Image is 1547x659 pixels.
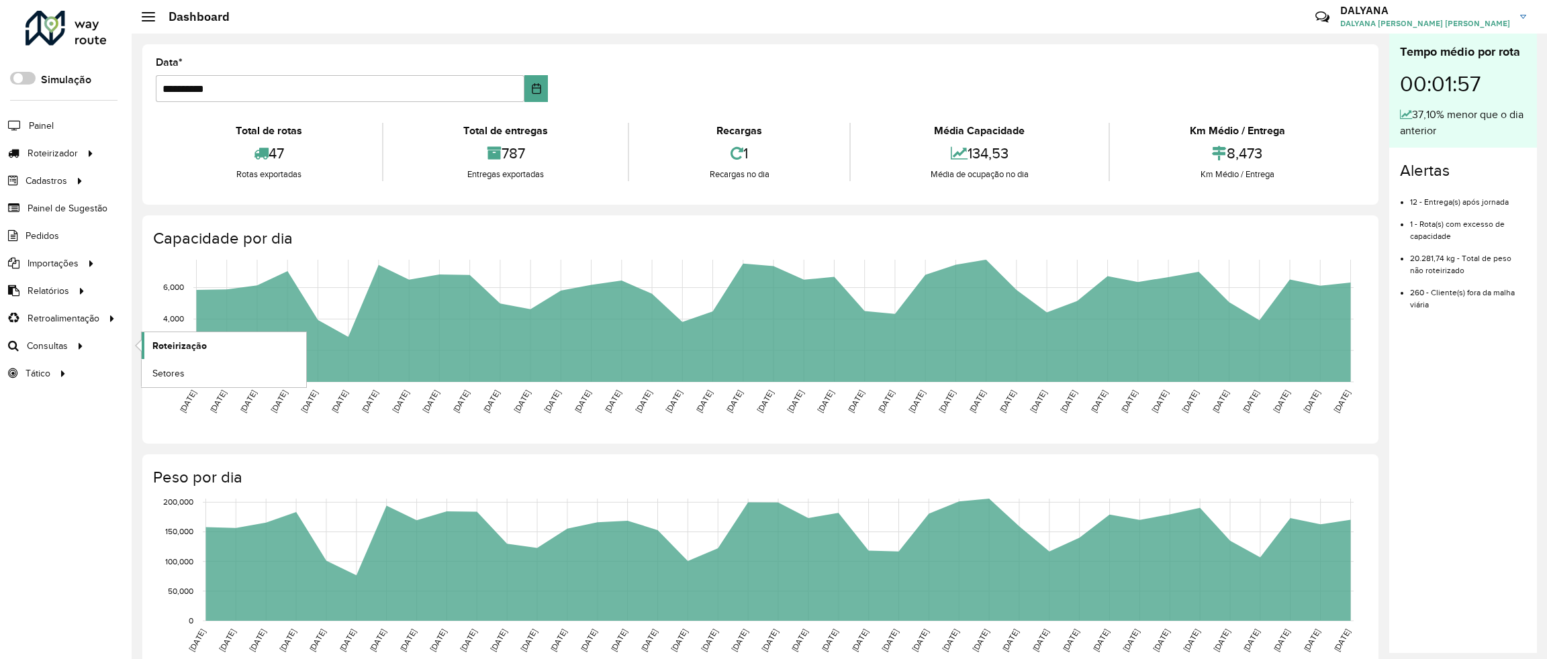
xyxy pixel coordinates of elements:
[1061,627,1080,653] text: [DATE]
[1180,389,1200,414] text: [DATE]
[1400,61,1526,107] div: 00:01:57
[998,389,1017,414] text: [DATE]
[1340,4,1510,17] h3: DALYANA
[1182,627,1201,653] text: [DATE]
[910,627,930,653] text: [DATE]
[603,389,622,414] text: [DATE]
[153,468,1365,487] h4: Peso por dia
[278,627,297,653] text: [DATE]
[152,366,185,381] span: Setores
[330,389,349,414] text: [DATE]
[1272,627,1291,653] text: [DATE]
[634,389,653,414] text: [DATE]
[790,627,809,653] text: [DATE]
[168,587,193,595] text: 50,000
[1089,389,1109,414] text: [DATE]
[28,256,79,270] span: Importações
[1121,627,1141,653] text: [DATE]
[451,389,471,414] text: [DATE]
[27,339,68,353] span: Consultas
[512,389,532,414] text: [DATE]
[421,389,440,414] text: [DATE]
[724,389,744,414] text: [DATE]
[880,627,900,653] text: [DATE]
[368,627,387,653] text: [DATE]
[189,616,193,625] text: 0
[1332,627,1352,653] text: [DATE]
[1410,186,1526,208] li: 12 - Entrega(s) após jornada
[238,389,258,414] text: [DATE]
[159,123,379,139] div: Total de rotas
[876,389,896,414] text: [DATE]
[543,389,562,414] text: [DATE]
[387,139,624,168] div: 787
[163,498,193,507] text: 200,000
[28,146,78,160] span: Roteirizador
[524,75,548,102] button: Choose Date
[1271,389,1291,414] text: [DATE]
[159,139,379,168] div: 47
[1031,627,1050,653] text: [DATE]
[1340,17,1510,30] span: DALYANA [PERSON_NAME] [PERSON_NAME]
[1059,389,1078,414] text: [DATE]
[907,389,927,414] text: [DATE]
[142,332,306,359] a: Roteirização
[1302,627,1321,653] text: [DATE]
[1400,43,1526,61] div: Tempo médio por rota
[28,201,107,215] span: Painel de Sugestão
[669,627,689,653] text: [DATE]
[820,627,839,653] text: [DATE]
[481,389,501,414] text: [DATE]
[26,174,67,188] span: Cadastros
[308,627,327,653] text: [DATE]
[1113,139,1362,168] div: 8,473
[639,627,659,653] text: [DATE]
[26,366,50,381] span: Tático
[1410,242,1526,276] li: 20.281,74 kg - Total de peso não roteirizado
[1113,168,1362,181] div: Km Médio / Entrega
[755,389,774,414] text: [DATE]
[1302,389,1321,414] text: [DATE]
[1400,107,1526,139] div: 37,10% menor que o dia anterior
[187,627,207,653] text: [DATE]
[360,389,379,414] text: [DATE]
[142,360,306,387] a: Setores
[165,557,193,566] text: 100,000
[786,389,805,414] text: [DATE]
[1410,276,1526,311] li: 260 - Cliente(s) fora da malha viária
[1212,627,1231,653] text: [DATE]
[459,627,478,653] text: [DATE]
[1241,627,1261,653] text: [DATE]
[632,139,845,168] div: 1
[579,627,598,653] text: [DATE]
[208,389,228,414] text: [DATE]
[159,168,379,181] div: Rotas exportadas
[165,527,193,536] text: 150,000
[1091,627,1111,653] text: [DATE]
[299,389,319,414] text: [DATE]
[1410,208,1526,242] li: 1 - Rota(s) com excesso de capacidade
[1029,389,1048,414] text: [DATE]
[269,389,289,414] text: [DATE]
[41,72,91,88] label: Simulação
[854,123,1105,139] div: Média Capacidade
[1332,389,1352,414] text: [DATE]
[730,627,749,653] text: [DATE]
[816,389,835,414] text: [DATE]
[1150,389,1170,414] text: [DATE]
[489,627,508,653] text: [DATE]
[1152,627,1171,653] text: [DATE]
[156,54,183,70] label: Data
[1241,389,1260,414] text: [DATE]
[609,627,628,653] text: [DATE]
[971,627,990,653] text: [DATE]
[387,123,624,139] div: Total de entregas
[941,627,960,653] text: [DATE]
[573,389,592,414] text: [DATE]
[1400,161,1526,181] h4: Alertas
[549,627,568,653] text: [DATE]
[664,389,684,414] text: [DATE]
[854,168,1105,181] div: Média de ocupação no dia
[1000,627,1020,653] text: [DATE]
[26,229,59,243] span: Pedidos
